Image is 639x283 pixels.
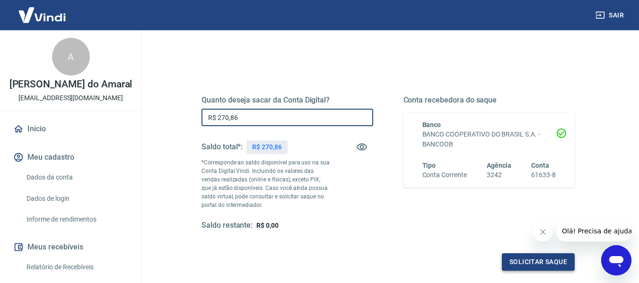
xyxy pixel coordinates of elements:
span: Agência [487,162,511,169]
button: Sair [594,7,628,24]
iframe: Botão para abrir a janela de mensagens [601,245,631,275]
h5: Quanto deseja sacar da Conta Digital? [201,95,373,105]
span: R$ 0,00 [256,222,279,229]
span: Olá! Precisa de ajuda? [6,7,79,14]
h6: 61633-8 [531,170,556,180]
span: Banco [422,121,441,129]
button: Solicitar saque [502,253,575,271]
h5: Saldo total*: [201,142,243,152]
span: Tipo [422,162,436,169]
h5: Conta recebedora do saque [403,95,575,105]
a: Início [11,119,130,139]
h5: Saldo restante: [201,221,253,231]
p: [PERSON_NAME] do Amaral [9,79,132,89]
h6: Conta Corrente [422,170,467,180]
a: Informe de rendimentos [23,210,130,229]
iframe: Mensagem da empresa [556,221,631,241]
img: Vindi [11,0,73,29]
button: Meus recebíveis [11,237,130,257]
p: [EMAIL_ADDRESS][DOMAIN_NAME] [18,93,123,103]
button: Meu cadastro [11,147,130,168]
a: Dados da conta [23,168,130,187]
p: *Corresponde ao saldo disponível para uso na sua Conta Digital Vindi. Incluindo os valores das ve... [201,158,330,209]
h6: BANCO COOPERATIVO DO BRASIL S.A. - BANCOOB [422,129,556,149]
span: Conta [531,162,549,169]
h6: 3242 [487,170,511,180]
a: Dados de login [23,189,130,208]
iframe: Fechar mensagem [534,223,552,241]
div: A [52,38,90,76]
p: R$ 270,86 [252,142,282,152]
a: Relatório de Recebíveis [23,257,130,277]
